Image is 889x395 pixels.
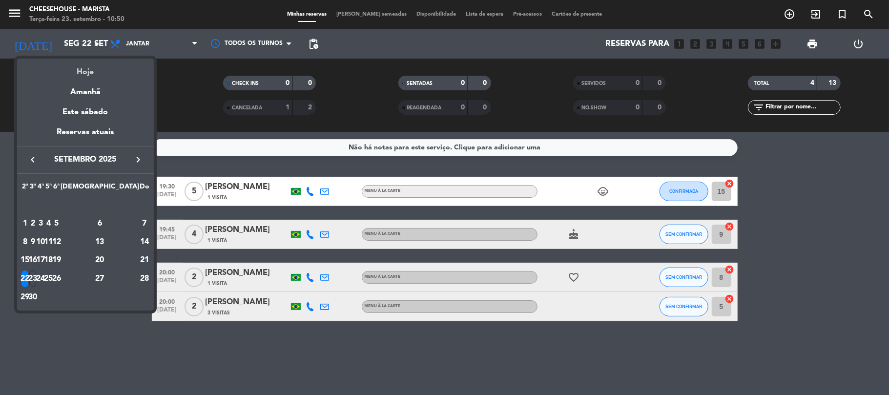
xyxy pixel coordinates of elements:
td: 26 de setembro de 2025 [53,270,61,288]
div: 2 [29,215,37,232]
div: 28 [140,270,149,287]
div: 8 [21,234,29,250]
div: 6 [64,215,135,232]
td: 7 de setembro de 2025 [139,214,150,233]
div: 10 [37,234,44,250]
div: 12 [53,234,60,250]
td: 24 de setembro de 2025 [37,270,44,288]
th: Sexta-feira [53,181,61,196]
th: Terça-feira [29,181,37,196]
div: Reservas atuais [17,126,154,146]
td: 23 de setembro de 2025 [29,270,37,288]
td: 15 de setembro de 2025 [21,251,29,270]
td: 1 de setembro de 2025 [21,214,29,233]
td: 13 de setembro de 2025 [61,233,139,251]
div: 24 [37,270,44,287]
th: Segunda-feira [21,181,29,196]
div: Este sábado [17,99,154,126]
div: 16 [29,252,37,269]
div: 3 [37,215,44,232]
th: Quinta-feira [44,181,52,196]
div: 15 [21,252,29,269]
td: 3 de setembro de 2025 [37,214,44,233]
div: 18 [45,252,52,269]
td: 6 de setembro de 2025 [61,214,139,233]
div: 29 [21,289,29,306]
td: 16 de setembro de 2025 [29,251,37,270]
td: 11 de setembro de 2025 [44,233,52,251]
th: Sábado [61,181,139,196]
div: 19 [53,252,60,269]
th: Domingo [139,181,150,196]
td: 17 de setembro de 2025 [37,251,44,270]
div: 21 [140,252,149,269]
div: 26 [53,270,60,287]
div: 7 [140,215,149,232]
td: 28 de setembro de 2025 [139,270,150,288]
th: Quarta-feira [37,181,44,196]
div: Amanhã [17,79,154,99]
td: 25 de setembro de 2025 [44,270,52,288]
div: 4 [45,215,52,232]
td: 9 de setembro de 2025 [29,233,37,251]
button: keyboard_arrow_right [129,153,147,166]
i: keyboard_arrow_left [27,154,39,166]
div: 25 [45,270,52,287]
td: 18 de setembro de 2025 [44,251,52,270]
div: 17 [37,252,44,269]
td: 27 de setembro de 2025 [61,270,139,288]
div: 23 [29,270,37,287]
td: 21 de setembro de 2025 [139,251,150,270]
span: setembro 2025 [41,153,129,166]
i: keyboard_arrow_right [132,154,144,166]
div: 30 [29,289,37,306]
button: keyboard_arrow_left [24,153,41,166]
div: 14 [140,234,149,250]
td: 29 de setembro de 2025 [21,288,29,307]
div: 13 [64,234,135,250]
td: SET [21,196,150,214]
td: 8 de setembro de 2025 [21,233,29,251]
td: 19 de setembro de 2025 [53,251,61,270]
td: 30 de setembro de 2025 [29,288,37,307]
td: 20 de setembro de 2025 [61,251,139,270]
div: 1 [21,215,29,232]
td: 2 de setembro de 2025 [29,214,37,233]
div: Hoje [17,59,154,79]
div: 5 [53,215,60,232]
div: 11 [45,234,52,250]
td: 10 de setembro de 2025 [37,233,44,251]
td: 4 de setembro de 2025 [44,214,52,233]
div: 9 [29,234,37,250]
td: 22 de setembro de 2025 [21,270,29,288]
td: 12 de setembro de 2025 [53,233,61,251]
td: 14 de setembro de 2025 [139,233,150,251]
div: 20 [64,252,135,269]
div: 22 [21,270,29,287]
div: 27 [64,270,135,287]
td: 5 de setembro de 2025 [53,214,61,233]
